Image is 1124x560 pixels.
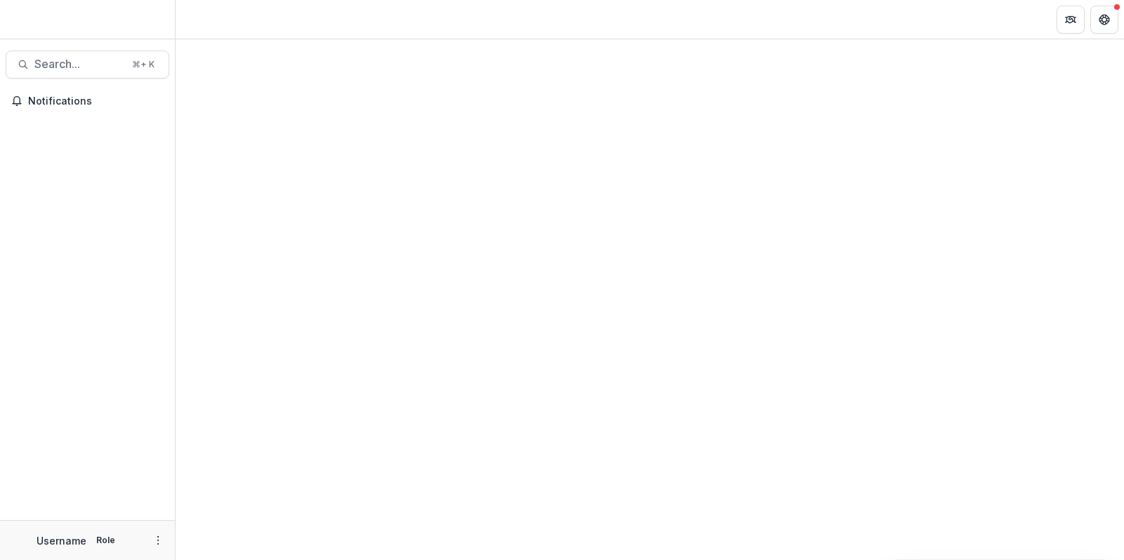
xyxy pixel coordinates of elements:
[181,9,241,29] nav: breadcrumb
[92,534,119,547] p: Role
[1057,6,1085,34] button: Partners
[28,95,164,107] span: Notifications
[34,58,124,71] span: Search...
[150,532,166,549] button: More
[6,90,169,112] button: Notifications
[1090,6,1118,34] button: Get Help
[6,51,169,79] button: Search...
[129,57,157,72] div: ⌘ + K
[37,533,86,548] p: Username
